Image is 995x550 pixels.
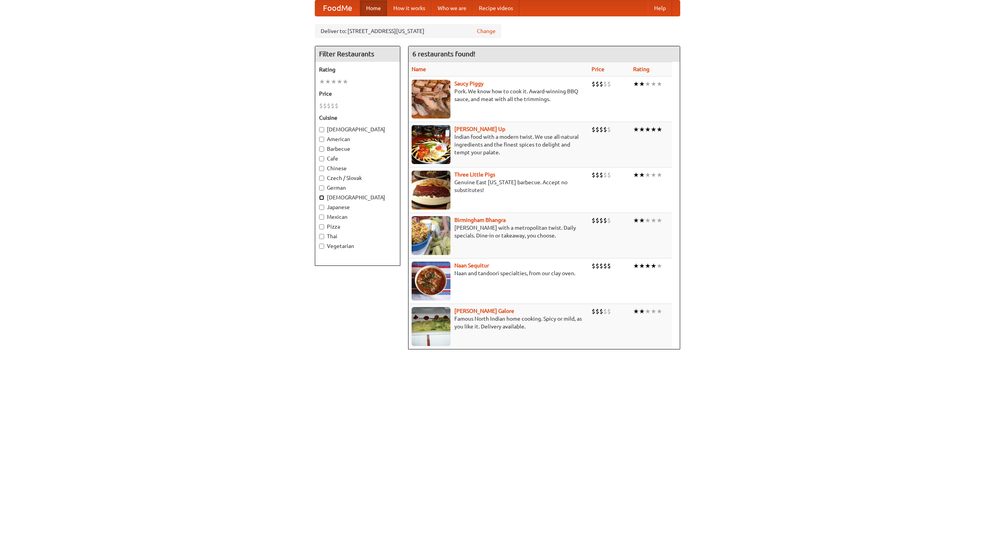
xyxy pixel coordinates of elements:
[412,224,585,239] p: [PERSON_NAME] with a metropolitan twist. Daily specials. Dine-in or takeaway, you choose.
[319,145,396,153] label: Barbecue
[319,147,324,152] input: Barbecue
[319,137,324,142] input: American
[454,308,514,314] a: [PERSON_NAME] Galore
[337,77,342,86] li: ★
[319,66,396,73] h5: Rating
[639,171,645,179] li: ★
[319,127,324,132] input: [DEMOGRAPHIC_DATA]
[633,80,639,88] li: ★
[645,80,651,88] li: ★
[592,125,595,134] li: $
[607,171,611,179] li: $
[315,46,400,62] h4: Filter Restaurants
[595,80,599,88] li: $
[633,307,639,316] li: ★
[319,244,324,249] input: Vegetarian
[651,125,656,134] li: ★
[603,307,607,316] li: $
[319,203,396,211] label: Japanese
[319,185,324,190] input: German
[633,216,639,225] li: ★
[454,262,489,269] a: Naan Sequitur
[387,0,431,16] a: How it works
[319,114,396,122] h5: Cuisine
[651,307,656,316] li: ★
[639,262,645,270] li: ★
[319,155,396,162] label: Cafe
[639,80,645,88] li: ★
[319,126,396,133] label: [DEMOGRAPHIC_DATA]
[592,216,595,225] li: $
[431,0,473,16] a: Who we are
[639,307,645,316] li: ★
[325,77,331,86] li: ★
[645,171,651,179] li: ★
[592,171,595,179] li: $
[327,101,331,110] li: $
[331,101,335,110] li: $
[599,125,603,134] li: $
[651,171,656,179] li: ★
[315,24,501,38] div: Deliver to: [STREET_ADDRESS][US_STATE]
[319,164,396,172] label: Chinese
[656,171,662,179] li: ★
[645,125,651,134] li: ★
[607,125,611,134] li: $
[607,262,611,270] li: $
[656,80,662,88] li: ★
[412,125,450,164] img: curryup.jpg
[603,216,607,225] li: $
[595,216,599,225] li: $
[607,307,611,316] li: $
[477,27,496,35] a: Change
[592,307,595,316] li: $
[319,194,396,201] label: [DEMOGRAPHIC_DATA]
[412,178,585,194] p: Genuine East [US_STATE] barbecue. Accept no substitutes!
[639,125,645,134] li: ★
[412,87,585,103] p: Pork. We know how to cook it. Award-winning BBQ sauce, and meat with all the trimmings.
[412,133,585,156] p: Indian food with a modern twist. We use all-natural ingredients and the finest spices to delight ...
[645,307,651,316] li: ★
[595,171,599,179] li: $
[412,307,450,346] img: currygalore.jpg
[319,223,396,230] label: Pizza
[319,195,324,200] input: [DEMOGRAPHIC_DATA]
[595,262,599,270] li: $
[412,66,426,72] a: Name
[633,66,649,72] a: Rating
[319,135,396,143] label: American
[319,166,324,171] input: Chinese
[656,262,662,270] li: ★
[599,216,603,225] li: $
[319,176,324,181] input: Czech / Slovak
[319,232,396,240] label: Thai
[319,174,396,182] label: Czech / Slovak
[592,66,604,72] a: Price
[412,80,450,119] img: saucy.jpg
[319,101,323,110] li: $
[645,262,651,270] li: ★
[599,262,603,270] li: $
[319,215,324,220] input: Mexican
[595,125,599,134] li: $
[454,80,484,87] b: Saucy Piggy
[342,77,348,86] li: ★
[319,156,324,161] input: Cafe
[454,126,505,132] b: [PERSON_NAME] Up
[412,216,450,255] img: bhangra.jpg
[412,50,475,58] ng-pluralize: 6 restaurants found!
[656,307,662,316] li: ★
[454,217,506,223] a: Birmingham Bhangra
[603,171,607,179] li: $
[592,80,595,88] li: $
[599,307,603,316] li: $
[454,171,495,178] a: Three Little Pigs
[412,262,450,300] img: naansequitur.jpg
[651,216,656,225] li: ★
[360,0,387,16] a: Home
[656,125,662,134] li: ★
[335,101,339,110] li: $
